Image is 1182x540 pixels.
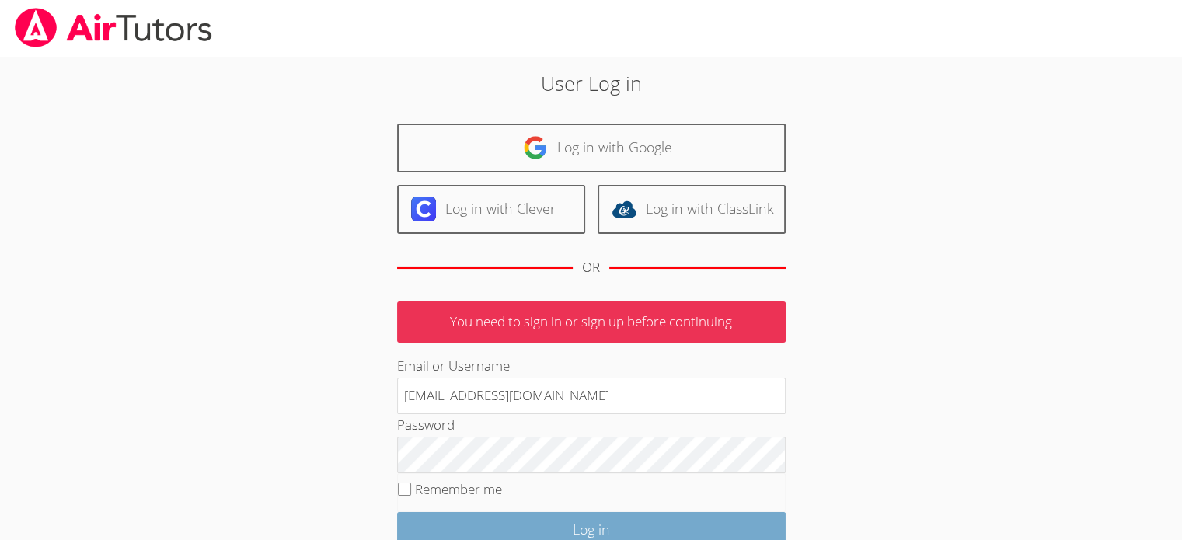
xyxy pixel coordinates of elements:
[397,301,786,343] p: You need to sign in or sign up before continuing
[612,197,636,221] img: classlink-logo-d6bb404cc1216ec64c9a2012d9dc4662098be43eaf13dc465df04b49fa7ab582.svg
[397,416,455,434] label: Password
[523,135,548,160] img: google-logo-50288ca7cdecda66e5e0955fdab243c47b7ad437acaf1139b6f446037453330a.svg
[13,8,214,47] img: airtutors_banner-c4298cdbf04f3fff15de1276eac7730deb9818008684d7c2e4769d2f7ddbe033.png
[411,197,436,221] img: clever-logo-6eab21bc6e7a338710f1a6ff85c0baf02591cd810cc4098c63d3a4b26e2feb20.svg
[397,185,585,234] a: Log in with Clever
[272,68,910,98] h2: User Log in
[397,124,786,172] a: Log in with Google
[415,480,502,498] label: Remember me
[598,185,786,234] a: Log in with ClassLink
[582,256,600,279] div: OR
[397,357,510,375] label: Email or Username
